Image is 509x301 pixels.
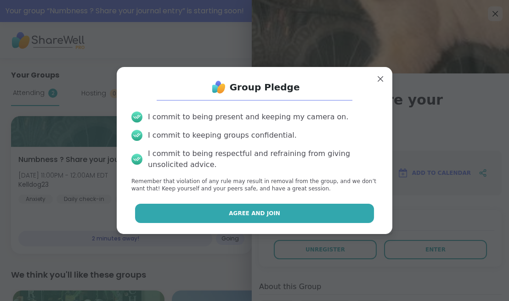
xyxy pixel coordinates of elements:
[229,209,280,217] span: Agree and Join
[230,81,300,94] h1: Group Pledge
[148,111,348,123] div: I commit to being present and keeping my camera on.
[209,78,228,96] img: ShareWell Logo
[131,178,378,193] p: Remember that violation of any rule may result in removal from the group, and we don’t want that!...
[135,204,374,223] button: Agree and Join
[148,148,378,170] div: I commit to being respectful and refraining from giving unsolicited advice.
[148,130,297,141] div: I commit to keeping groups confidential.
